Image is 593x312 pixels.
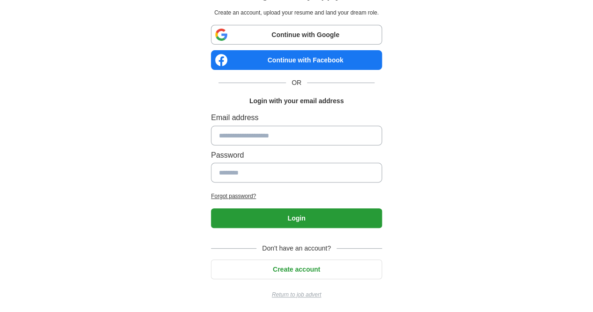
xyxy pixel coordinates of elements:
h1: Login with your email address [249,96,344,106]
span: Don't have an account? [256,243,337,253]
label: Email address [211,112,382,124]
a: Continue with Facebook [211,50,382,70]
a: Return to job advert [211,290,382,299]
button: Create account [211,259,382,279]
p: Create an account, upload your resume and land your dream role. [213,8,380,17]
label: Password [211,149,382,161]
button: Login [211,208,382,228]
a: Create account [211,266,382,273]
a: Continue with Google [211,25,382,45]
a: Forgot password? [211,192,382,201]
span: OR [286,77,307,88]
